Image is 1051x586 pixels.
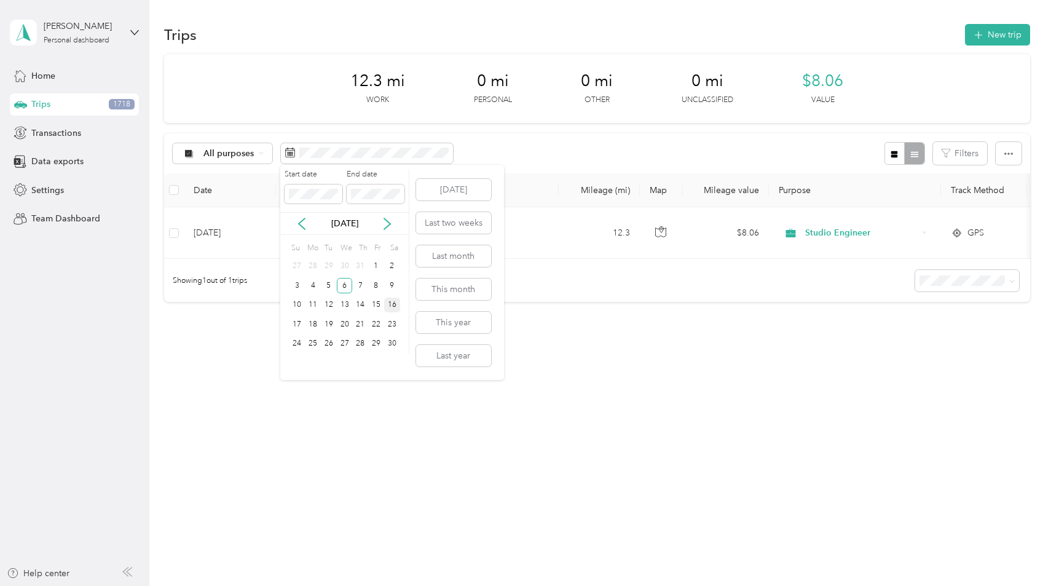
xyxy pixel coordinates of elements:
div: 17 [289,317,305,332]
span: Home [31,69,55,82]
button: [DATE] [416,179,491,200]
div: 4 [305,278,321,293]
button: Last two weeks [416,212,491,234]
span: Team Dashboard [31,212,100,225]
p: Work [366,95,389,106]
p: Personal [474,95,512,106]
div: 26 [321,336,337,352]
div: 29 [368,336,384,352]
button: Filters [933,142,987,165]
span: Transactions [31,127,81,140]
div: 20 [337,317,353,332]
div: Th [356,239,368,256]
p: [DATE] [319,217,371,230]
div: 2 [384,259,400,274]
span: Settings [31,184,64,197]
span: Studio Engineer [805,226,918,240]
td: 12.3 [559,207,640,259]
span: 0 mi [581,71,613,91]
div: [PERSON_NAME] [44,20,120,33]
div: 13 [337,298,353,313]
div: 8 [368,278,384,293]
p: Value [811,95,835,106]
span: $8.06 [802,71,843,91]
button: This month [416,279,491,300]
label: End date [347,169,404,180]
div: 23 [384,317,400,332]
span: Showing 1 out of 1 trips [164,275,247,287]
td: $8.06 [683,207,769,259]
button: Help center [7,567,69,580]
th: Track Method [941,173,1027,207]
th: Mileage (mi) [559,173,640,207]
div: We [339,239,353,256]
span: 0 mi [691,71,723,91]
span: Trips [31,98,50,111]
div: 7 [352,278,368,293]
iframe: Everlance-gr Chat Button Frame [982,517,1051,586]
th: Locations [276,173,559,207]
div: 30 [384,336,400,352]
th: Date [184,173,276,207]
th: Mileage value [683,173,769,207]
div: 30 [337,259,353,274]
div: 27 [337,336,353,352]
button: Last month [416,245,491,267]
div: 19 [321,317,337,332]
div: 29 [321,259,337,274]
div: Mo [305,239,318,256]
div: 12 [321,298,337,313]
span: Data exports [31,155,84,168]
td: [DATE] [184,207,276,259]
button: Last year [416,345,491,366]
div: 10 [289,298,305,313]
div: 25 [305,336,321,352]
div: Sa [388,239,400,256]
span: 0 mi [477,71,509,91]
div: 3 [289,278,305,293]
div: 6 [337,278,353,293]
span: 1718 [109,99,135,110]
h1: Trips [164,28,197,41]
div: 15 [368,298,384,313]
span: 12.3 mi [350,71,405,91]
span: GPS [967,226,984,240]
div: 24 [289,336,305,352]
div: 14 [352,298,368,313]
div: 21 [352,317,368,332]
div: 1 [368,259,384,274]
label: Start date [285,169,342,180]
button: This year [416,312,491,333]
div: 31 [352,259,368,274]
div: 11 [305,298,321,313]
th: Purpose [769,173,941,207]
div: Su [289,239,301,256]
div: 22 [368,317,384,332]
p: Other [585,95,610,106]
div: 27 [289,259,305,274]
div: 18 [305,317,321,332]
div: 9 [384,278,400,293]
p: Unclassified [682,95,733,106]
div: Fr [372,239,384,256]
div: 28 [305,259,321,274]
div: 5 [321,278,337,293]
div: Tu [323,239,334,256]
div: Personal dashboard [44,37,109,44]
span: All purposes [203,149,254,158]
th: Map [640,173,683,207]
div: 16 [384,298,400,313]
button: New trip [965,24,1030,46]
div: 28 [352,336,368,352]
